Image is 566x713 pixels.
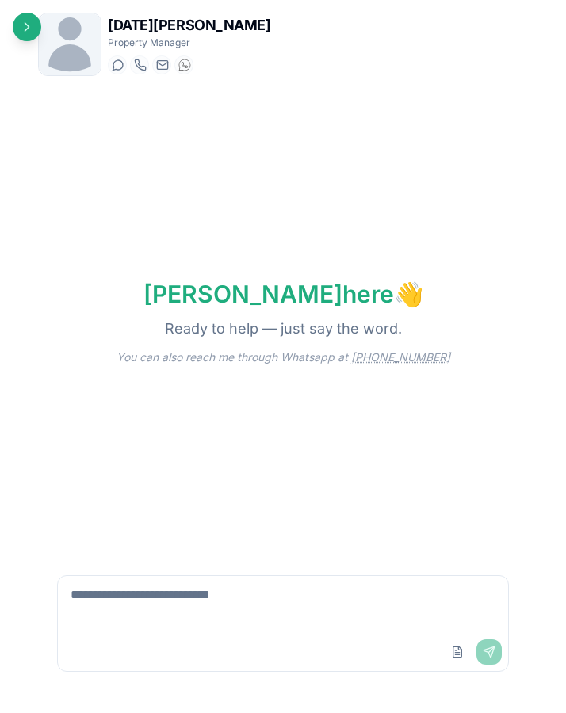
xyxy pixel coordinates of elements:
[108,14,270,36] h1: [DATE][PERSON_NAME]
[351,350,450,364] a: [PHONE_NUMBER]
[130,55,149,74] button: Start a call with Lucia Perez
[108,36,270,49] p: Property Manager
[174,55,193,74] button: WhatsApp
[124,280,442,308] h1: [PERSON_NAME] here
[152,55,171,74] button: Send email to lucia.perez@getspinnable.ai
[178,59,191,71] img: WhatsApp
[13,13,41,41] button: Open sidebar
[108,55,127,74] button: Start a chat with Lucia Perez
[98,349,469,365] p: You can also reach me through Whatsapp at
[394,280,423,308] span: wave
[146,318,421,340] p: Ready to help — just say the word.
